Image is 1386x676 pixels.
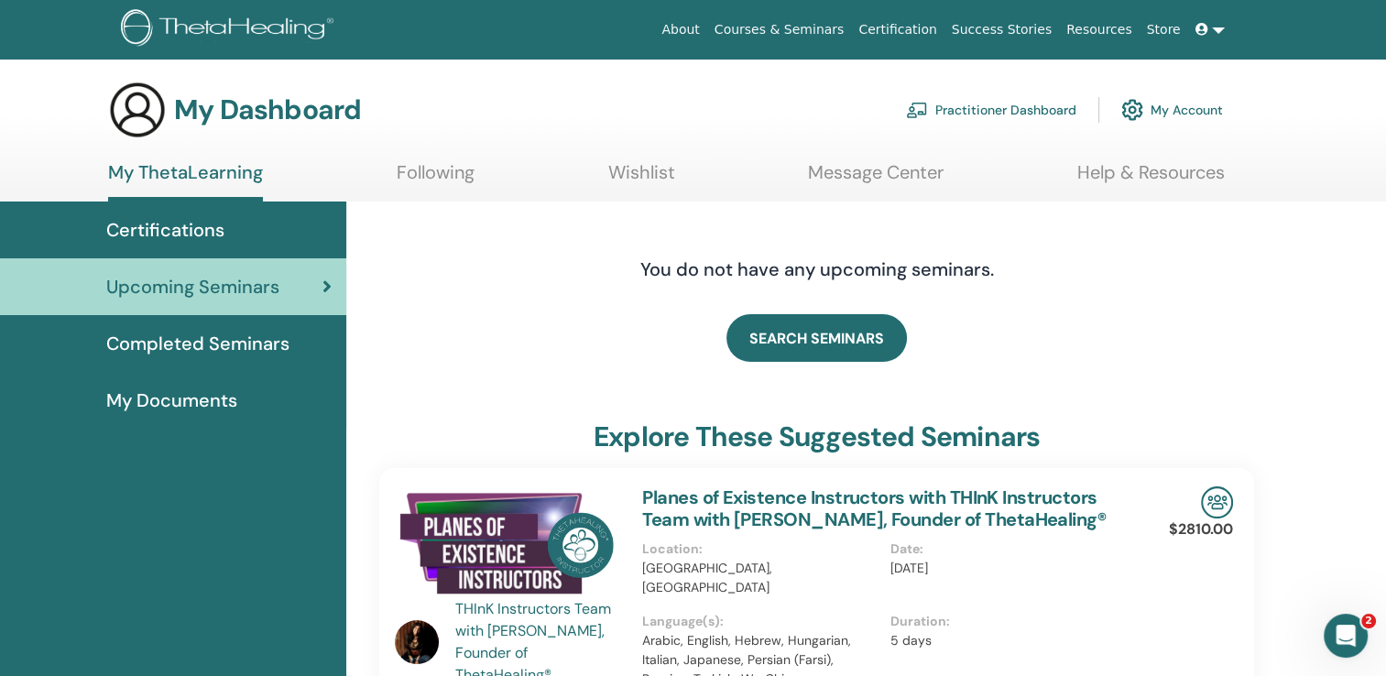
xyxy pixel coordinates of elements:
[174,93,361,126] h3: My Dashboard
[890,612,1127,631] p: Duration :
[726,314,907,362] a: SEARCH SEMINARS
[642,485,1106,531] a: Planes of Existence Instructors with THInK Instructors Team with [PERSON_NAME], Founder of ThetaH...
[944,13,1059,47] a: Success Stories
[397,161,475,197] a: Following
[1324,614,1368,658] iframe: Intercom live chat
[642,540,879,559] p: Location :
[890,559,1127,578] p: [DATE]
[395,486,620,604] img: Planes of Existence Instructors
[642,559,879,597] p: [GEOGRAPHIC_DATA], [GEOGRAPHIC_DATA]
[1361,614,1376,628] span: 2
[808,161,944,197] a: Message Center
[654,13,706,47] a: About
[1059,13,1140,47] a: Resources
[906,90,1076,130] a: Practitioner Dashboard
[1121,90,1223,130] a: My Account
[1077,161,1225,197] a: Help & Resources
[106,387,237,414] span: My Documents
[707,13,852,47] a: Courses & Seminars
[851,13,944,47] a: Certification
[106,330,289,357] span: Completed Seminars
[608,161,675,197] a: Wishlist
[1169,518,1233,540] p: $2810.00
[1201,486,1233,518] img: In-Person Seminar
[106,273,279,300] span: Upcoming Seminars
[108,161,263,202] a: My ThetaLearning
[108,81,167,139] img: generic-user-icon.jpg
[1121,94,1143,125] img: cog.svg
[906,102,928,118] img: chalkboard-teacher.svg
[749,329,884,348] span: SEARCH SEMINARS
[1140,13,1188,47] a: Store
[121,9,340,50] img: logo.png
[890,540,1127,559] p: Date :
[529,258,1106,280] h4: You do not have any upcoming seminars.
[642,612,879,631] p: Language(s) :
[395,620,439,664] img: default.jpg
[106,216,224,244] span: Certifications
[890,631,1127,650] p: 5 days
[594,420,1040,453] h3: explore these suggested seminars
